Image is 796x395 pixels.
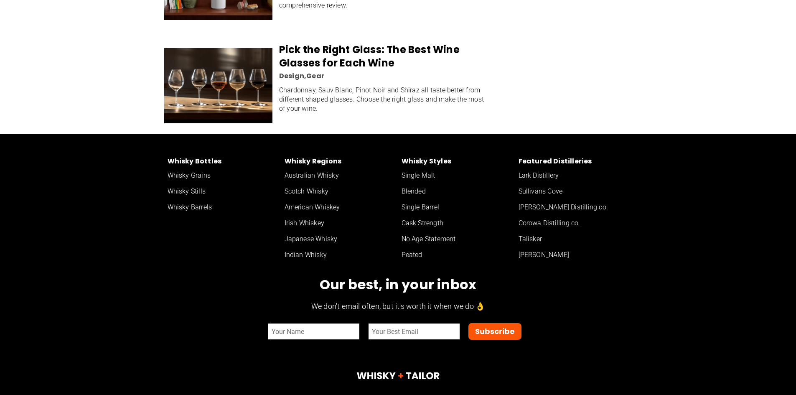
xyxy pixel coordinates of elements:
[515,215,632,231] a: Corowa Distilling co.
[268,323,360,340] input: Name
[279,71,324,81] span: ,
[515,155,632,168] a: Featured Distilleries
[164,199,281,215] a: Whisky Barrels
[468,323,521,340] button: Subscribe
[398,168,515,183] a: Single Malt
[281,155,398,168] a: Whisky Regions
[281,247,398,263] a: Indian Whisky
[281,231,398,247] a: Japanese Whisky
[164,183,281,199] a: Whisky Stills
[279,71,304,81] a: Design
[515,231,632,247] a: Talisker
[279,86,489,113] div: Chardonnay, Sauv Blanc, Pinot Noir and Shiraz all taste better from different shaped glasses. Cho...
[311,302,485,311] span: We don't email often, but it's worth it when we do 👌
[281,168,398,183] a: Australian Whisky
[515,183,632,199] a: Sullivans Cove
[164,168,281,183] a: Whisky Grains
[398,247,515,263] a: Peated
[306,71,324,81] a: Gear
[515,168,632,183] a: Lark Distillery
[231,370,565,382] img: Whisky + Tailor Logo
[164,48,272,123] img: wine glass
[398,231,515,247] a: No Age Statement
[368,323,460,340] input: Email
[164,155,281,168] a: Whisky Bottles
[281,183,398,199] a: Scotch Whisky
[398,215,515,231] a: Cask Strength
[398,199,515,215] a: Single Barrel
[279,43,460,70] a: Pick the Right Glass: The Best Wine Glasses for Each Wine
[281,215,398,231] a: Irish Whiskey
[164,276,632,293] h2: Our best, in your inbox
[398,155,515,168] a: Whisky Styles
[398,183,515,199] a: Blended
[281,199,398,215] a: American Whiskey
[515,199,632,215] a: [PERSON_NAME] Distilling co.
[515,247,632,263] a: [PERSON_NAME]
